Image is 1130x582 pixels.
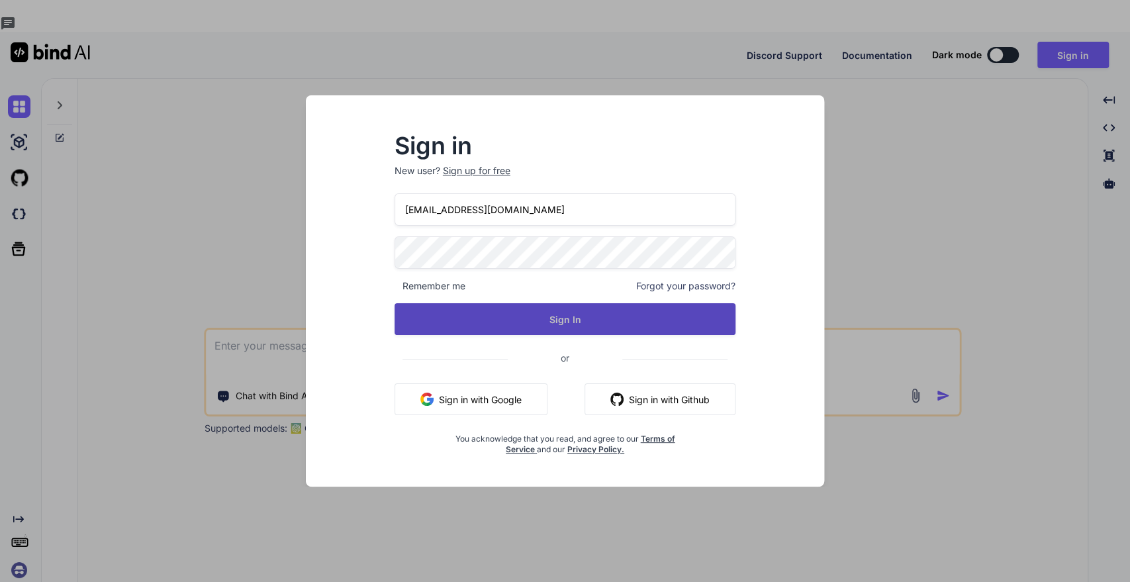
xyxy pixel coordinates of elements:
span: Forgot your password? [636,279,735,293]
span: or [508,342,622,374]
div: You acknowledge that you read, and agree to our and our [451,426,679,455]
span: Remember me [395,279,465,293]
p: New user? [395,164,736,193]
img: google [420,393,434,406]
button: Sign in with Github [585,383,735,415]
button: Sign In [395,303,736,335]
h2: Sign in [395,135,736,156]
img: github [610,393,624,406]
button: Sign in with Google [395,383,547,415]
a: Privacy Policy. [567,444,624,454]
div: Sign up for free [443,164,510,177]
input: Login or Email [395,193,736,226]
a: Terms of Service [506,434,675,454]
